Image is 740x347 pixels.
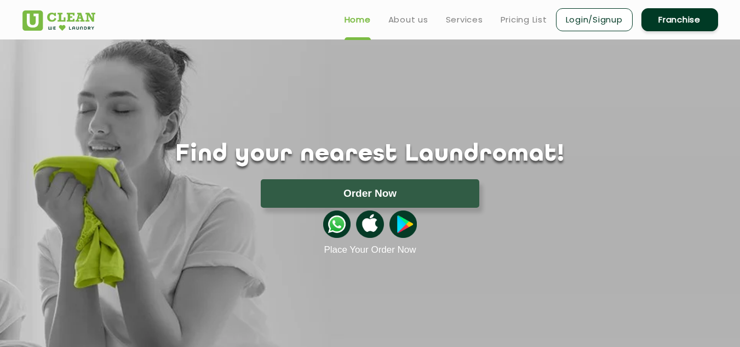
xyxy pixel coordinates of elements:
a: Login/Signup [556,8,633,31]
h1: Find your nearest Laundromat! [14,141,726,168]
a: Home [345,13,371,26]
button: Order Now [261,179,479,208]
a: Services [446,13,483,26]
a: About us [388,13,428,26]
img: UClean Laundry and Dry Cleaning [22,10,95,31]
a: Pricing List [501,13,547,26]
img: whatsappicon.png [323,211,351,238]
a: Place Your Order Now [324,244,416,255]
a: Franchise [641,8,718,31]
img: playstoreicon.png [389,211,417,238]
img: apple-icon.png [356,211,383,238]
